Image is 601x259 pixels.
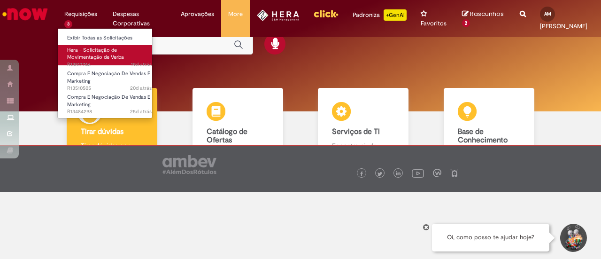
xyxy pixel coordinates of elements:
[162,155,216,174] img: logo_footer_ambev_rotulo_gray.png
[64,20,72,28] span: 3
[1,5,49,24] img: ServiceNow
[131,61,152,68] time: 10/09/2025 18:39:56
[58,33,161,43] a: Exibir Todas as Solicitações
[175,88,301,169] a: Catálogo de Ofertas Abra uma solicitação
[57,28,153,118] ul: Requisições
[58,69,161,89] a: Aberto R13510505 : Compra E Negociação De Vendas E Marketing
[67,70,150,85] span: Compra E Negociação De Vendas E Marketing
[359,172,364,176] img: logo_footer_facebook.png
[67,47,124,61] span: Hera - Solicitação de Movimentação de Verba
[332,127,380,136] b: Serviços de TI
[130,108,152,115] time: 05/09/2025 11:13:45
[540,22,587,30] span: [PERSON_NAME]
[257,9,300,21] img: HeraLogo.png
[67,94,150,108] span: Compra E Negociação De Vendas E Marketing
[462,19,470,28] span: 2
[396,171,401,177] img: logo_footer_linkedin.png
[67,61,152,69] span: R13517746
[207,127,247,145] b: Catálogo de Ofertas
[462,10,506,27] a: Rascunhos
[450,169,459,177] img: logo_footer_naosei.png
[412,167,424,179] img: logo_footer_youtube.png
[384,9,407,21] p: +GenAi
[113,9,167,28] span: Despesas Corporativas
[544,11,551,17] span: AM
[426,88,552,169] a: Base de Conhecimento Consulte e aprenda
[67,108,152,116] span: R13484298
[378,172,382,176] img: logo_footer_twitter.png
[64,9,97,19] span: Requisições
[130,85,152,92] time: 09/09/2025 19:03:44
[181,9,214,19] span: Aprovações
[67,85,152,92] span: R13510505
[131,61,152,68] span: 19d atrás
[228,9,243,19] span: More
[49,88,175,169] a: Tirar dúvidas Tirar dúvidas com Lupi Assist e Gen Ai
[300,88,426,169] a: Serviços de TI Encontre ajuda
[432,224,549,251] div: Oi, como posso te ajudar hoje?
[458,127,508,145] b: Base de Conhecimento
[353,9,407,21] div: Padroniza
[313,7,339,21] img: click_logo_yellow_360x200.png
[58,92,161,112] a: Aberto R13484298 : Compra E Negociação De Vendas E Marketing
[81,141,143,160] p: Tirar dúvidas com Lupi Assist e Gen Ai
[470,9,504,18] span: Rascunhos
[433,169,441,177] img: logo_footer_workplace.png
[58,45,161,65] a: Aberto R13517746 : Hera - Solicitação de Movimentação de Verba
[421,19,447,28] span: Favoritos
[130,85,152,92] span: 20d atrás
[559,224,587,252] button: Iniciar Conversa de Suporte
[130,108,152,115] span: 25d atrás
[81,127,123,136] b: Tirar dúvidas
[332,141,394,150] p: Encontre ajuda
